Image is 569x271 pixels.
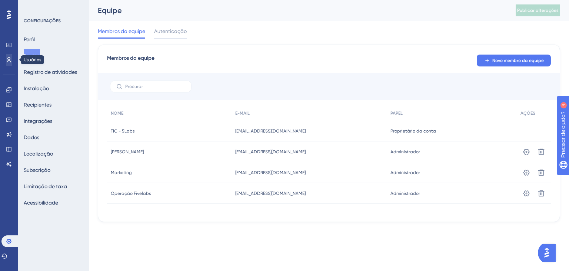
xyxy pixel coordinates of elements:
[111,128,134,134] font: TIC - 5Labs
[517,8,559,13] font: Publicar alterações
[538,242,560,264] iframe: Iniciador do Assistente de IA do UserGuiding
[24,102,51,108] font: Recipientes
[390,111,403,116] font: PAPEL
[24,151,53,157] font: Localização
[98,28,145,34] font: Membros da equipe
[235,149,306,154] font: [EMAIL_ADDRESS][DOMAIN_NAME]
[516,4,560,16] button: Publicar alterações
[390,149,420,154] font: Administrador
[24,167,50,173] font: Subscrição
[24,163,50,177] button: Subscrição
[477,55,551,66] button: Novo membro da equipe
[111,111,123,116] font: NOME
[24,49,40,62] button: Equipe
[390,170,420,175] font: Administrador
[24,85,49,91] font: Instalação
[24,114,52,128] button: Integrações
[492,58,544,63] font: Novo membro da equipe
[24,82,49,95] button: Instalação
[24,131,39,144] button: Dados
[107,55,154,61] font: Membros da equipe
[520,111,535,116] font: AÇÕES
[24,18,61,23] font: CONFIGURAÇÕES
[24,118,52,124] font: Integrações
[154,28,187,34] font: Autenticação
[235,128,306,134] font: [EMAIL_ADDRESS][DOMAIN_NAME]
[235,170,306,175] font: [EMAIL_ADDRESS][DOMAIN_NAME]
[24,180,67,193] button: Limitação de taxa
[24,36,35,42] font: Perfil
[235,111,250,116] font: E-MAIL
[24,98,51,111] button: Recipientes
[111,149,144,154] font: [PERSON_NAME]
[24,183,67,189] font: Limitação de taxa
[24,69,77,75] font: Registro de atividades
[111,191,151,196] font: Operação Fivelabs
[390,191,420,196] font: Administrador
[24,53,40,59] font: Equipe
[24,33,35,46] button: Perfil
[111,170,132,175] font: Marketing
[69,4,71,9] font: 4
[24,65,77,79] button: Registro de atividades
[24,196,58,209] button: Acessibilidade
[98,6,122,15] font: Equipe
[24,200,58,206] font: Acessibilidade
[235,191,306,196] font: [EMAIL_ADDRESS][DOMAIN_NAME]
[125,84,185,89] input: Procurar
[24,147,53,160] button: Localização
[17,3,64,9] font: Precisar de ajuda?
[24,134,39,140] font: Dados
[390,128,436,134] font: Proprietário da conta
